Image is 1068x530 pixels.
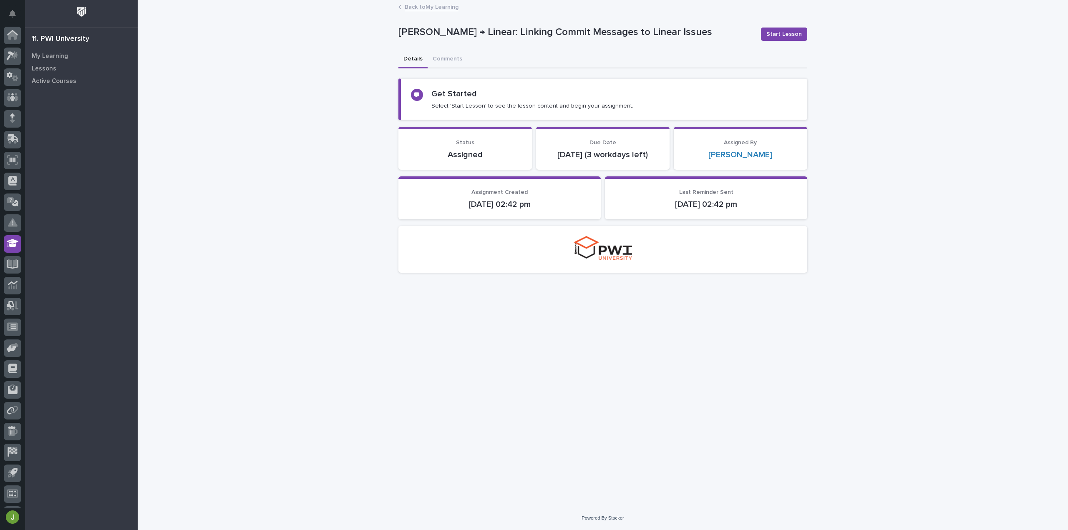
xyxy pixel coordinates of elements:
span: Assigned By [724,140,757,146]
span: Assignment Created [471,189,528,195]
button: Comments [428,51,467,68]
p: My Learning [32,53,68,60]
span: Status [456,140,474,146]
p: [DATE] 02:42 pm [615,199,797,209]
button: Notifications [4,5,21,23]
div: 11. PWI University [32,35,89,44]
p: [DATE] 02:42 pm [408,199,591,209]
p: Active Courses [32,78,76,85]
button: users-avatar [4,508,21,526]
p: [PERSON_NAME] → Linear: Linking Commit Messages to Linear Issues [398,26,754,38]
a: My Learning [25,50,138,62]
img: Workspace Logo [74,4,89,20]
button: Start Lesson [761,28,807,41]
a: Back toMy Learning [405,2,458,11]
a: Active Courses [25,75,138,87]
span: Start Lesson [766,30,802,38]
p: Assigned [408,150,522,160]
span: Due Date [589,140,616,146]
a: Powered By Stacker [582,515,624,520]
div: Notifications [10,10,21,23]
p: Lessons [32,65,56,73]
p: Select 'Start Lesson' to see the lesson content and begin your assignment. [431,102,633,110]
span: Last Reminder Sent [679,189,733,195]
a: Lessons [25,62,138,75]
img: pwi-university-small.png [574,236,632,260]
button: Details [398,51,428,68]
h2: Get Started [431,89,477,99]
p: [DATE] (3 workdays left) [546,150,660,160]
a: [PERSON_NAME] [708,150,772,160]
